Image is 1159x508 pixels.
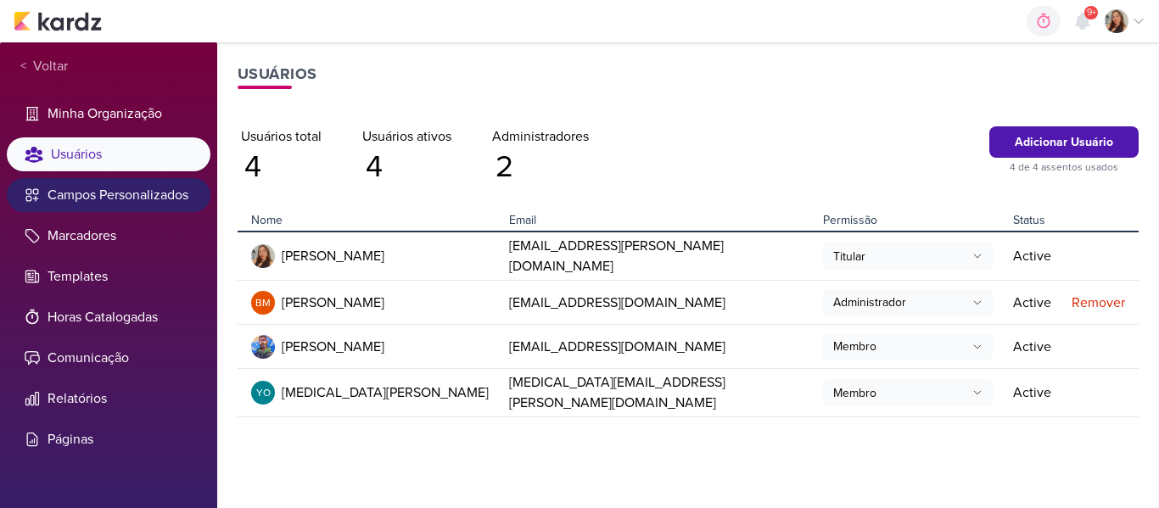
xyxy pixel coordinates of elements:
li: Marcadores [7,219,210,253]
th: Email [502,204,816,232]
div: Administradores [492,126,589,147]
span: [PERSON_NAME] [282,246,384,266]
div: Titular [833,248,865,265]
div: Membro [833,384,876,402]
div: Usuários total [241,126,322,147]
button: Titular [823,243,993,270]
th: Status [1006,204,1065,232]
button: Adicionar Usuário [989,126,1139,158]
div: 4 de 4 assentos usados [989,159,1139,175]
li: Comunicação [7,341,210,375]
td: [EMAIL_ADDRESS][DOMAIN_NAME] [502,281,816,325]
li: Campos Personalizados [7,178,210,212]
button: Membro [823,333,993,360]
div: Usuários ativos [362,126,451,147]
span: 9+ [1087,6,1096,20]
span: [MEDICAL_DATA][PERSON_NAME] [282,382,489,403]
span: Voltar [26,56,68,76]
td: Active [1006,232,1065,281]
li: Relatórios [7,382,210,416]
td: [EMAIL_ADDRESS][DOMAIN_NAME] [502,325,816,369]
td: [MEDICAL_DATA][EMAIL_ADDRESS][PERSON_NAME][DOMAIN_NAME] [502,369,816,417]
img: Guilherme Savio [251,335,275,359]
button: Administrador [823,289,993,316]
li: Horas Catalogadas [7,300,210,334]
td: Active [1006,281,1065,325]
li: Páginas [7,422,210,456]
img: Franciluce Carvalho [251,244,275,268]
div: Yasmin Oliveira [251,381,275,405]
li: Usuários [7,137,210,171]
img: Franciluce Carvalho [1105,9,1128,33]
span: [PERSON_NAME] [282,337,384,357]
li: Templates [7,260,210,293]
p: YO [256,385,271,400]
th: Permissão [816,204,1006,232]
div: 4 [241,150,322,184]
div: Remover [1072,293,1125,313]
td: [EMAIL_ADDRESS][PERSON_NAME][DOMAIN_NAME] [502,232,816,281]
li: Minha Organização [7,97,210,131]
td: Active [1006,369,1065,417]
div: 4 [362,150,451,184]
img: kardz.app [14,11,102,31]
div: 2 [492,150,589,184]
span: < [20,57,26,76]
h1: Usuários [238,63,1139,86]
button: Membro [823,379,993,406]
div: Administrador [833,293,906,311]
div: Membro [833,338,876,355]
td: Active [1006,325,1065,369]
p: BM [255,295,271,310]
span: [PERSON_NAME] [282,293,384,313]
div: Beth Monteiro [251,291,275,315]
th: Nome [238,204,502,232]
